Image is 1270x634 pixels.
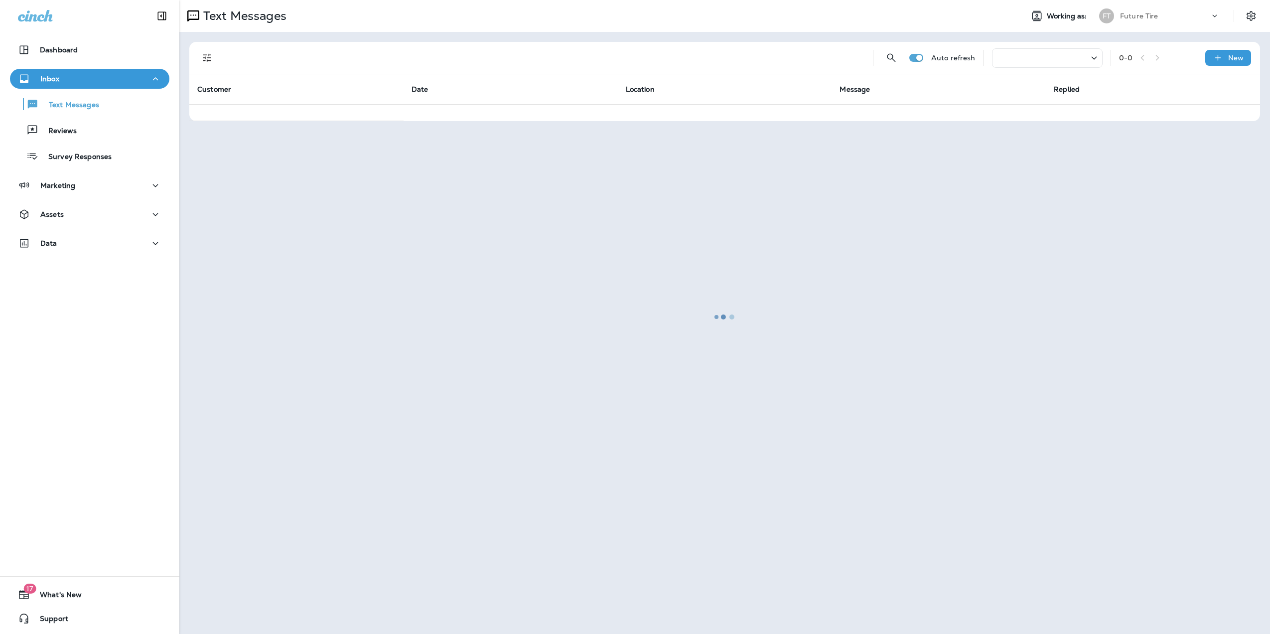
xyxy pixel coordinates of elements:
[38,127,77,136] p: Reviews
[40,46,78,54] p: Dashboard
[40,239,57,247] p: Data
[30,615,68,627] span: Support
[40,210,64,218] p: Assets
[10,175,169,195] button: Marketing
[10,69,169,89] button: Inbox
[23,584,36,594] span: 17
[40,181,75,189] p: Marketing
[10,146,169,166] button: Survey Responses
[10,204,169,224] button: Assets
[10,40,169,60] button: Dashboard
[10,94,169,115] button: Text Messages
[38,153,112,162] p: Survey Responses
[10,120,169,141] button: Reviews
[10,233,169,253] button: Data
[1228,54,1244,62] p: New
[10,609,169,629] button: Support
[40,75,59,83] p: Inbox
[148,6,176,26] button: Collapse Sidebar
[30,591,82,603] span: What's New
[39,101,99,110] p: Text Messages
[10,585,169,605] button: 17What's New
